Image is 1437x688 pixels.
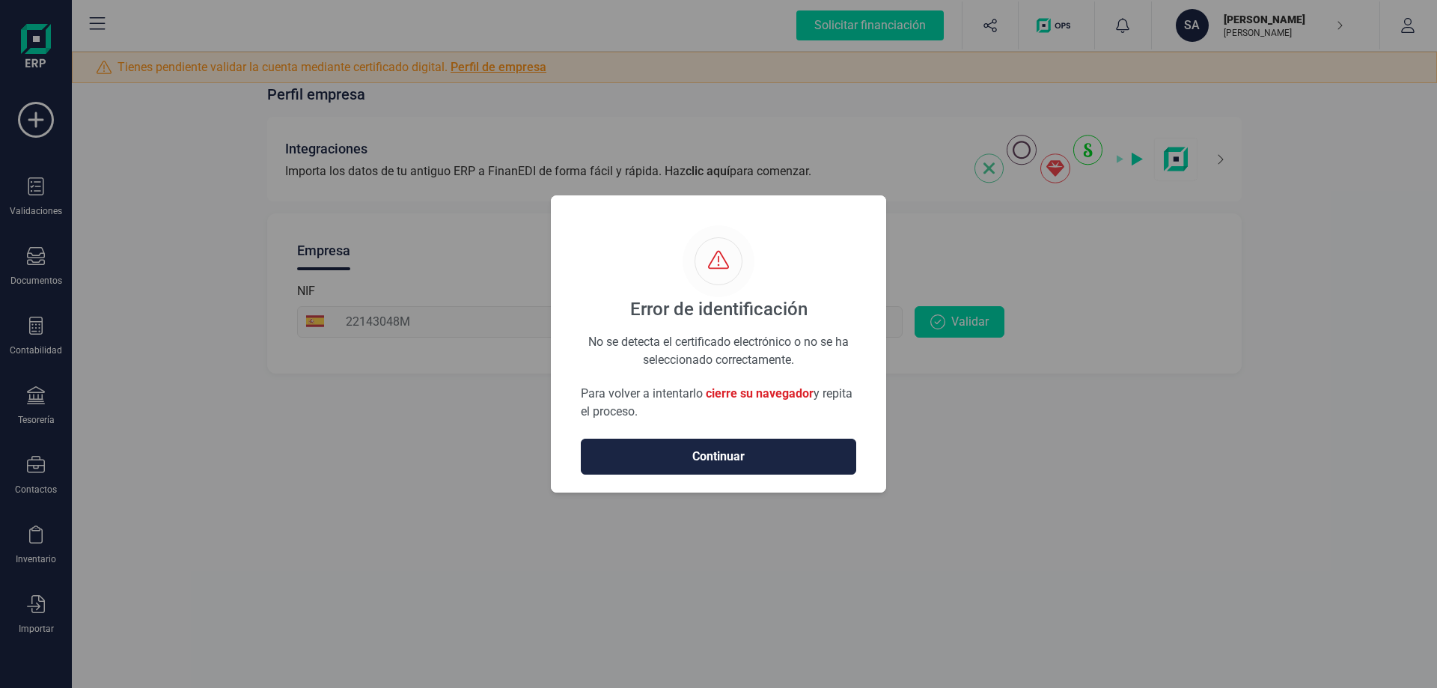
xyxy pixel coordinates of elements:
p: Para volver a intentarlo y repita el proceso. [581,385,856,421]
div: No se detecta el certificado electrónico o no se ha seleccionado correctamente. [581,333,856,349]
div: Error de identificación [630,297,808,321]
span: cierre su navegador [706,386,814,401]
span: Continuar [597,448,840,466]
button: Continuar [581,439,856,475]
